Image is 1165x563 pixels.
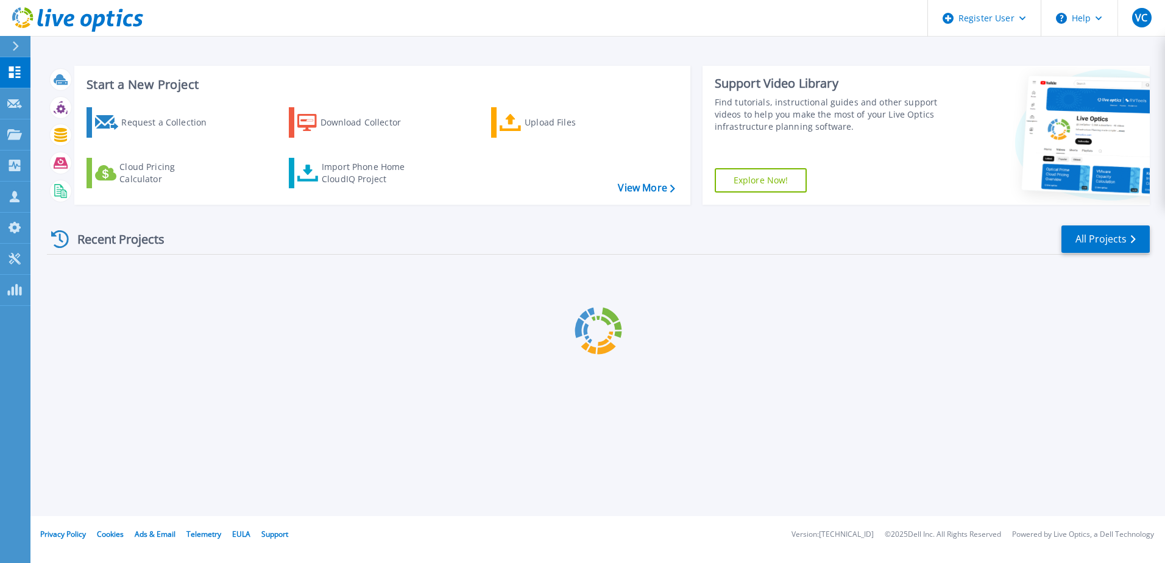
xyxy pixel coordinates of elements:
a: Privacy Policy [40,529,86,539]
a: Support [261,529,288,539]
a: Upload Files [491,107,627,138]
li: Version: [TECHNICAL_ID] [791,531,874,539]
h3: Start a New Project [87,78,675,91]
a: Request a Collection [87,107,222,138]
a: Explore Now! [715,168,807,193]
div: Download Collector [320,110,418,135]
div: Cloud Pricing Calculator [119,161,217,185]
a: Ads & Email [135,529,175,539]
li: Powered by Live Optics, a Dell Technology [1012,531,1154,539]
a: View More [618,182,675,194]
a: Cloud Pricing Calculator [87,158,222,188]
div: Find tutorials, instructional guides and other support videos to help you make the most of your L... [715,96,943,133]
a: Telemetry [186,529,221,539]
div: Upload Files [525,110,622,135]
span: VC [1135,13,1147,23]
div: Import Phone Home CloudIQ Project [322,161,417,185]
a: All Projects [1061,225,1150,253]
li: © 2025 Dell Inc. All Rights Reserved [885,531,1001,539]
a: Cookies [97,529,124,539]
div: Recent Projects [47,224,181,254]
div: Support Video Library [715,76,943,91]
a: EULA [232,529,250,539]
a: Download Collector [289,107,425,138]
div: Request a Collection [121,110,219,135]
